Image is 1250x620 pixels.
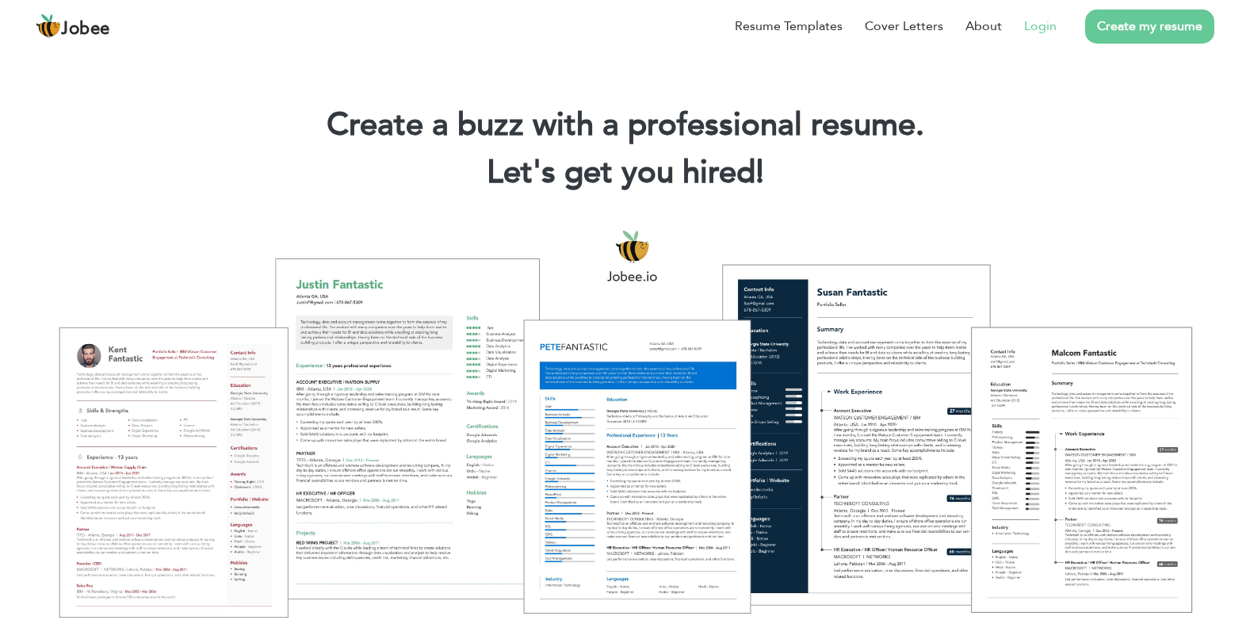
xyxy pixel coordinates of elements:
img: jobee.io [36,13,61,39]
span: | [756,151,763,194]
a: Resume Templates [735,17,843,36]
h1: Create a buzz with a professional resume. [24,105,1226,146]
a: Create my resume [1085,10,1214,44]
a: Cover Letters [865,17,943,36]
span: get you hired! [564,151,764,194]
span: Jobee [61,21,110,38]
a: Jobee [36,13,110,39]
h2: Let's [24,152,1226,193]
a: Login [1024,17,1057,36]
a: About [965,17,1002,36]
